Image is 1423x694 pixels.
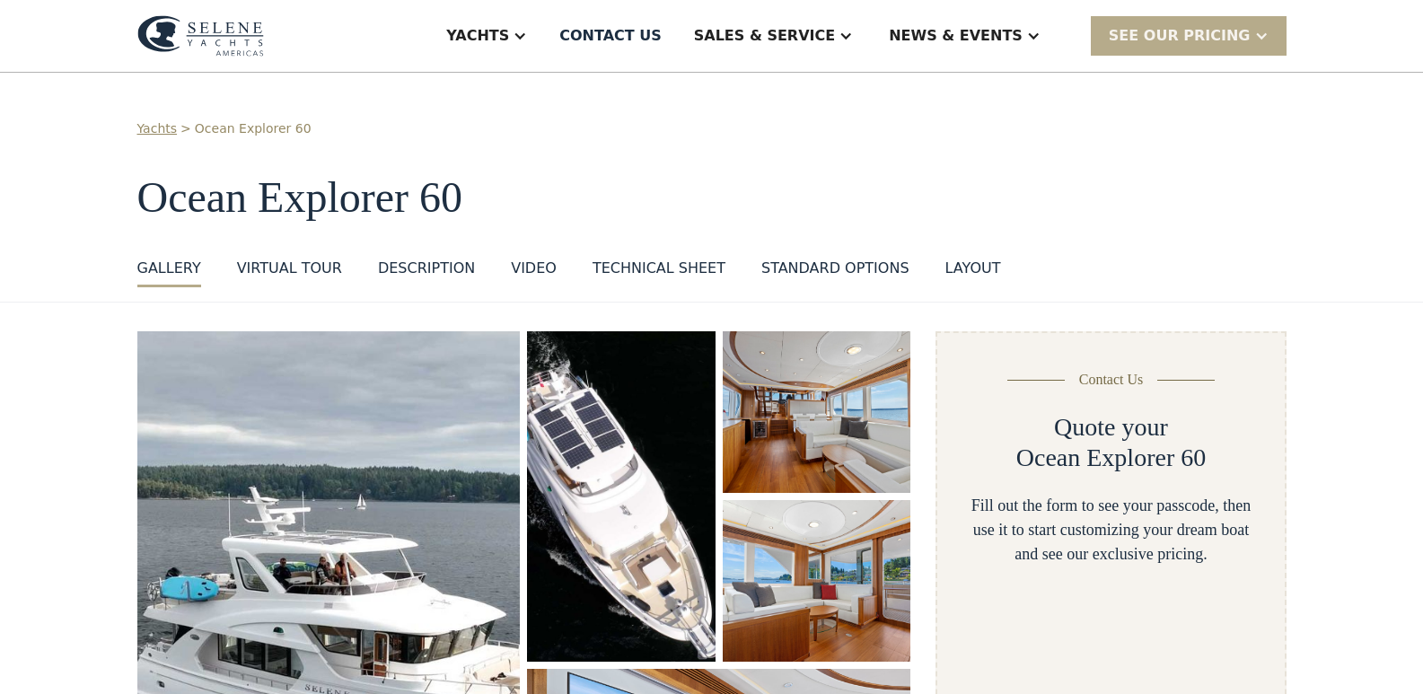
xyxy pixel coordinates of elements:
div: > [180,119,191,138]
div: VIDEO [511,258,557,279]
a: DESCRIPTION [378,258,475,287]
h2: Ocean Explorer 60 [1016,443,1206,473]
div: GALLERY [137,258,201,279]
a: open lightbox [723,331,911,493]
div: standard options [761,258,909,279]
a: open lightbox [723,500,911,662]
div: Sales & Service [694,25,835,47]
div: News & EVENTS [889,25,1023,47]
h1: Ocean Explorer 60 [137,174,1287,222]
div: VIRTUAL TOUR [237,258,342,279]
a: GALLERY [137,258,201,287]
div: layout [945,258,1001,279]
h2: Quote your [1054,412,1168,443]
img: logo [137,15,264,57]
a: standard options [761,258,909,287]
div: Technical sheet [593,258,725,279]
a: VIRTUAL TOUR [237,258,342,287]
div: Fill out the form to see your passcode, then use it to start customizing your dream boat and see ... [966,494,1255,567]
div: SEE Our Pricing [1091,16,1287,55]
a: Technical sheet [593,258,725,287]
a: Ocean Explorer 60 [195,119,312,138]
div: DESCRIPTION [378,258,475,279]
div: Contact Us [1079,369,1144,391]
div: SEE Our Pricing [1109,25,1251,47]
a: open lightbox [527,331,715,662]
a: Yachts [137,119,178,138]
div: Yachts [446,25,509,47]
a: VIDEO [511,258,557,287]
a: layout [945,258,1001,287]
div: Contact US [559,25,662,47]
